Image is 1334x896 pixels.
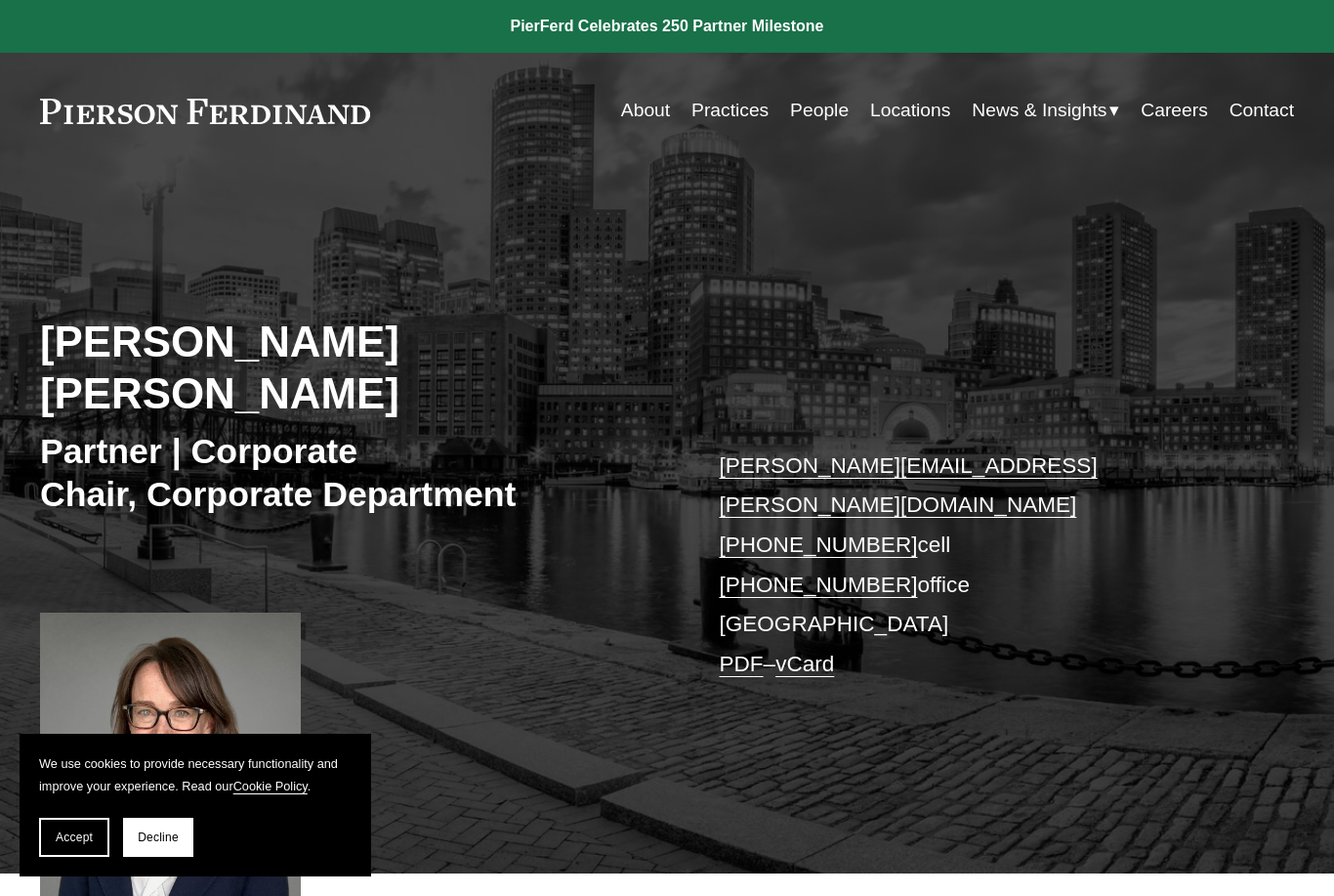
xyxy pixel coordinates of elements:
[790,92,849,130] a: People
[1141,92,1208,130] a: Careers
[39,818,109,857] button: Accept
[972,94,1106,128] span: News & Insights
[621,92,670,130] a: About
[1230,92,1294,130] a: Contact
[870,92,950,130] a: Locations
[56,831,93,844] span: Accept
[123,818,193,857] button: Decline
[719,447,1241,685] p: cell office [GEOGRAPHIC_DATA] –
[40,430,667,516] h3: Partner | Corporate Chair, Corporate Department
[20,734,371,876] section: Cookie banner
[719,573,917,597] a: [PHONE_NUMBER]
[719,453,1097,518] a: [PERSON_NAME][EMAIL_ADDRESS][PERSON_NAME][DOMAIN_NAME]
[233,779,308,793] a: Cookie Policy
[719,533,917,557] a: [PHONE_NUMBER]
[39,753,352,798] p: We use cookies to provide necessary functionality and improve your experience. Read our .
[40,316,667,419] h2: [PERSON_NAME] [PERSON_NAME]
[972,92,1119,130] a: folder dropdown
[775,652,834,676] a: vCard
[138,831,179,844] span: Decline
[691,92,769,130] a: Practices
[719,652,763,676] a: PDF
